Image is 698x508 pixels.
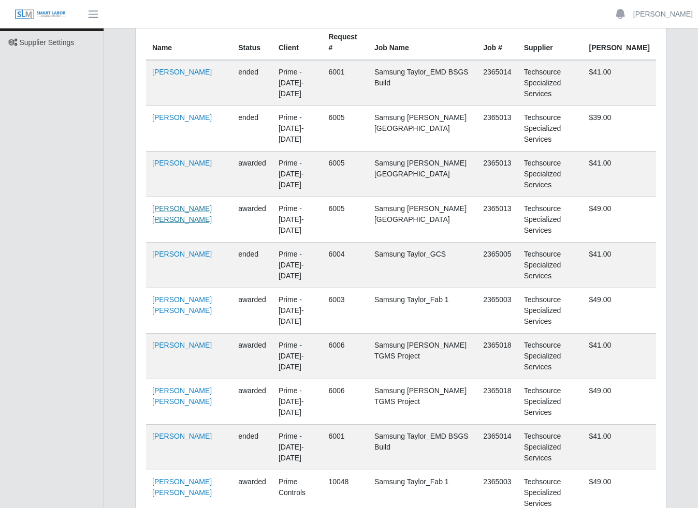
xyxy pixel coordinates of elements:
[518,197,583,243] td: Techsource Specialized Services
[232,243,272,288] td: ended
[477,152,518,197] td: 2365013
[518,425,583,470] td: Techsource Specialized Services
[146,14,232,61] th: Name
[152,386,212,406] a: [PERSON_NAME] [PERSON_NAME]
[232,106,272,152] td: ended
[322,60,368,106] td: 6001
[518,60,583,106] td: Techsource Specialized Services
[232,197,272,243] td: awarded
[368,197,477,243] td: Samsung [PERSON_NAME][GEOGRAPHIC_DATA]
[152,68,212,76] a: [PERSON_NAME]
[272,14,323,61] th: Client
[272,425,323,470] td: Prime - [DATE]-[DATE]
[518,14,583,61] th: Supplier
[518,106,583,152] td: Techsource Specialized Services
[232,60,272,106] td: ended
[583,425,657,470] td: $41.00
[368,379,477,425] td: Samsung [PERSON_NAME] TGMS Project
[477,60,518,106] td: 2365014
[477,379,518,425] td: 2365018
[152,341,212,349] a: [PERSON_NAME]
[152,250,212,258] a: [PERSON_NAME]
[477,243,518,288] td: 2365005
[583,152,657,197] td: $41.00
[368,243,477,288] td: Samsung Taylor_GCS
[322,243,368,288] td: 6004
[152,295,212,315] a: [PERSON_NAME] [PERSON_NAME]
[368,60,477,106] td: Samsung Taylor_EMD BSGS Build
[322,106,368,152] td: 6005
[322,152,368,197] td: 6005
[477,14,518,61] th: Job #
[232,152,272,197] td: awarded
[368,14,477,61] th: Job Name
[322,197,368,243] td: 6005
[272,379,323,425] td: Prime - [DATE]-[DATE]
[583,14,657,61] th: [PERSON_NAME]
[477,197,518,243] td: 2365013
[368,106,477,152] td: Samsung [PERSON_NAME][GEOGRAPHIC_DATA]
[232,379,272,425] td: awarded
[272,334,323,379] td: Prime - [DATE]-[DATE]
[477,288,518,334] td: 2365003
[152,159,212,167] a: [PERSON_NAME]
[152,204,212,223] a: [PERSON_NAME] [PERSON_NAME]
[272,152,323,197] td: Prime - [DATE]-[DATE]
[152,477,212,497] a: [PERSON_NAME] [PERSON_NAME]
[14,9,66,20] img: SLM Logo
[518,288,583,334] td: Techsource Specialized Services
[583,243,657,288] td: $41.00
[232,334,272,379] td: awarded
[368,425,477,470] td: Samsung Taylor_EMD BSGS Build
[368,288,477,334] td: Samsung Taylor_Fab 1
[272,60,323,106] td: Prime - [DATE]-[DATE]
[322,14,368,61] th: Job Request #
[477,334,518,379] td: 2365018
[633,9,693,20] a: [PERSON_NAME]
[583,288,657,334] td: $49.00
[583,197,657,243] td: $49.00
[518,379,583,425] td: Techsource Specialized Services
[322,379,368,425] td: 6006
[322,425,368,470] td: 6001
[232,14,272,61] th: Status
[583,60,657,106] td: $41.00
[518,334,583,379] td: Techsource Specialized Services
[518,152,583,197] td: Techsource Specialized Services
[152,113,212,122] a: [PERSON_NAME]
[368,334,477,379] td: Samsung [PERSON_NAME] TGMS Project
[322,288,368,334] td: 6003
[232,288,272,334] td: awarded
[232,425,272,470] td: ended
[477,106,518,152] td: 2365013
[477,425,518,470] td: 2365014
[583,379,657,425] td: $49.00
[322,334,368,379] td: 6006
[152,432,212,440] a: [PERSON_NAME]
[272,106,323,152] td: Prime - [DATE]-[DATE]
[272,243,323,288] td: Prime - [DATE]-[DATE]
[272,288,323,334] td: Prime - [DATE]-[DATE]
[272,197,323,243] td: Prime - [DATE]-[DATE]
[518,243,583,288] td: Techsource Specialized Services
[368,152,477,197] td: Samsung [PERSON_NAME][GEOGRAPHIC_DATA]
[20,38,75,47] span: Supplier Settings
[583,334,657,379] td: $41.00
[583,106,657,152] td: $39.00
